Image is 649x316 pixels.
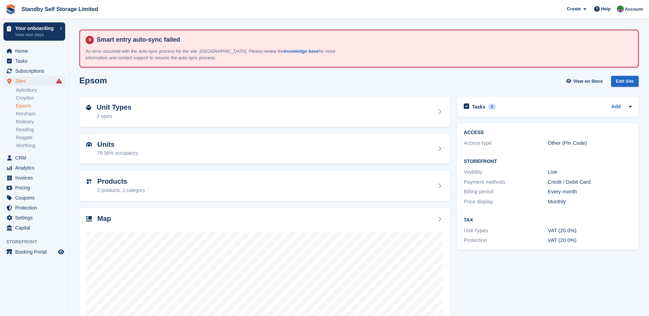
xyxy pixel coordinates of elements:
[611,76,639,90] a: Edit Site
[15,173,57,183] span: Invoices
[464,188,548,196] div: Billing period
[611,76,639,87] div: Edit Site
[94,36,632,44] h4: Smart entry auto-sync failed
[15,66,57,76] span: Subscriptions
[79,134,450,164] a: Units 76.56% occupancy
[3,66,65,76] a: menu
[97,103,131,111] h2: Unit Types
[97,215,111,223] h2: Map
[548,198,632,206] div: Monthly
[15,163,57,173] span: Analytics
[15,56,57,66] span: Tasks
[15,32,56,38] p: View next steps
[567,6,581,12] span: Create
[97,187,145,194] div: 2 products, 1 category
[3,247,65,257] a: menu
[86,105,91,110] img: unit-type-icn-2b2737a686de81e16bb02015468b77c625bbabd49415b5ef34ead5e3b44a266d.svg
[6,238,69,245] span: Storefront
[16,87,65,93] a: Aylesbury
[16,111,65,117] a: Horsham
[3,76,65,86] a: menu
[97,113,131,120] div: 3 types
[86,216,92,222] img: map-icn-33ee37083ee616e46c38cad1a60f524a97daa1e2b2c8c0bc3eb3415660979fc1.svg
[16,142,65,149] a: Worthing
[284,49,318,54] a: knowledge base
[464,236,548,244] div: Protection
[15,213,57,223] span: Settings
[6,4,16,14] img: stora-icon-8386f47178a22dfd0bd8f6a31ec36ba5ce8667c1dd55bd0f319d3a0aa187defe.svg
[15,223,57,233] span: Capital
[3,183,65,193] a: menu
[464,139,548,147] div: Access type
[488,104,496,110] div: 0
[79,171,450,201] a: Products 2 products, 1 category
[15,153,57,163] span: CRM
[3,223,65,233] a: menu
[548,236,632,244] div: VAT (20.0%)
[3,46,65,56] a: menu
[19,3,101,15] a: Standby Self Storage Limited
[16,95,65,101] a: Croydon
[464,130,632,135] h2: ACCESS
[56,78,62,84] i: Smart entry sync failures have occurred
[3,153,65,163] a: menu
[3,56,65,66] a: menu
[464,217,632,223] h2: Tax
[15,183,57,193] span: Pricing
[3,213,65,223] a: menu
[15,46,57,56] span: Home
[16,126,65,133] a: Reading
[97,177,145,185] h2: Products
[3,173,65,183] a: menu
[86,179,92,184] img: custom-product-icn-752c56ca05d30b4aa98f6f15887a0e09747e85b44ffffa43cff429088544963d.svg
[16,134,65,141] a: Reigate
[16,103,65,109] a: Epsom
[548,139,632,147] div: Other (Pin Code)
[601,6,611,12] span: Help
[548,178,632,186] div: Credit / Debit Card
[15,26,56,31] p: Your onboarding
[617,6,624,12] img: Michelle Mustoe
[3,193,65,203] a: menu
[15,203,57,213] span: Protection
[97,141,138,149] h2: Units
[15,193,57,203] span: Coupons
[464,178,548,186] div: Payment methods
[79,76,107,85] h2: Epsom
[611,103,621,111] a: Add
[86,48,344,61] p: An error occurred with the auto-sync process for the site: [GEOGRAPHIC_DATA]. Please review the f...
[548,188,632,196] div: Every month
[625,6,643,13] span: Account
[464,227,548,235] div: Unit Types
[79,96,450,127] a: Unit Types 3 types
[464,159,632,164] h2: Storefront
[3,22,65,41] a: Your onboarding View next steps
[15,247,57,257] span: Booking Portal
[573,78,603,85] span: View on Store
[16,119,65,125] a: Molesey
[97,150,138,157] div: 76.56% occupancy
[86,142,92,147] img: unit-icn-7be61d7bf1b0ce9d3e12c5938cc71ed9869f7b940bace4675aadf7bd6d80202e.svg
[548,168,632,176] div: Live
[565,76,606,87] a: View on Store
[464,168,548,176] div: Visibility
[464,198,548,206] div: Price display
[3,163,65,173] a: menu
[15,76,57,86] span: Sites
[57,248,65,256] a: Preview store
[472,104,485,110] h2: Tasks
[3,203,65,213] a: menu
[548,227,632,235] div: VAT (20.0%)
